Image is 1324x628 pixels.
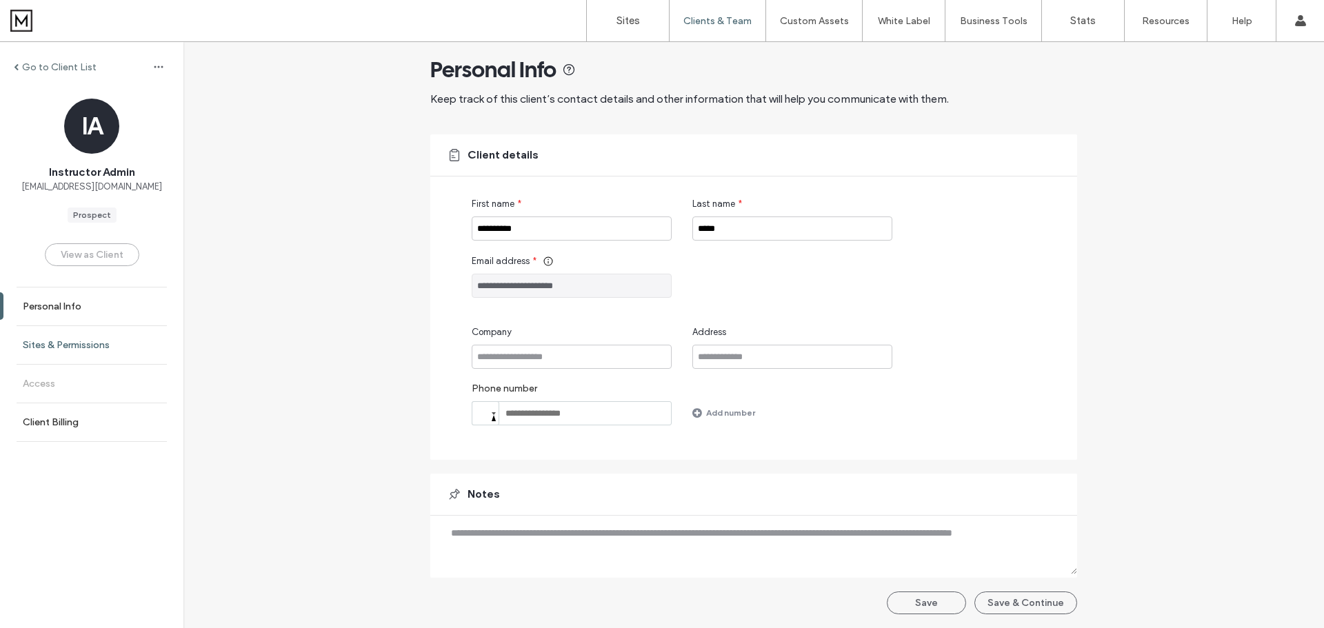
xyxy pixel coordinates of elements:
[64,99,119,154] div: IA
[23,378,55,389] label: Access
[73,209,111,221] div: Prospect
[430,56,556,83] span: Personal Info
[683,15,752,27] label: Clients & Team
[616,14,640,27] label: Sites
[960,15,1027,27] label: Business Tools
[1232,15,1252,27] label: Help
[472,383,672,401] label: Phone number
[49,165,135,180] span: Instructor Admin
[706,401,755,425] label: Add number
[23,301,81,312] label: Personal Info
[22,61,97,73] label: Go to Client List
[692,345,892,369] input: Address
[21,180,162,194] span: [EMAIL_ADDRESS][DOMAIN_NAME]
[468,487,500,502] span: Notes
[692,325,726,339] span: Address
[1142,15,1190,27] label: Resources
[31,10,59,22] span: Help
[472,197,514,211] span: First name
[23,416,79,428] label: Client Billing
[472,254,530,268] span: Email address
[692,197,735,211] span: Last name
[472,216,672,241] input: First name
[23,339,110,351] label: Sites & Permissions
[472,325,512,339] span: Company
[472,274,672,298] input: Email address
[1070,14,1096,27] label: Stats
[878,15,930,27] label: White Label
[468,148,539,163] span: Client details
[430,92,949,105] span: Keep track of this client’s contact details and other information that will help you communicate ...
[692,216,892,241] input: Last name
[974,591,1077,614] button: Save & Continue
[887,591,966,614] button: Save
[472,345,672,369] input: Company
[780,15,849,27] label: Custom Assets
